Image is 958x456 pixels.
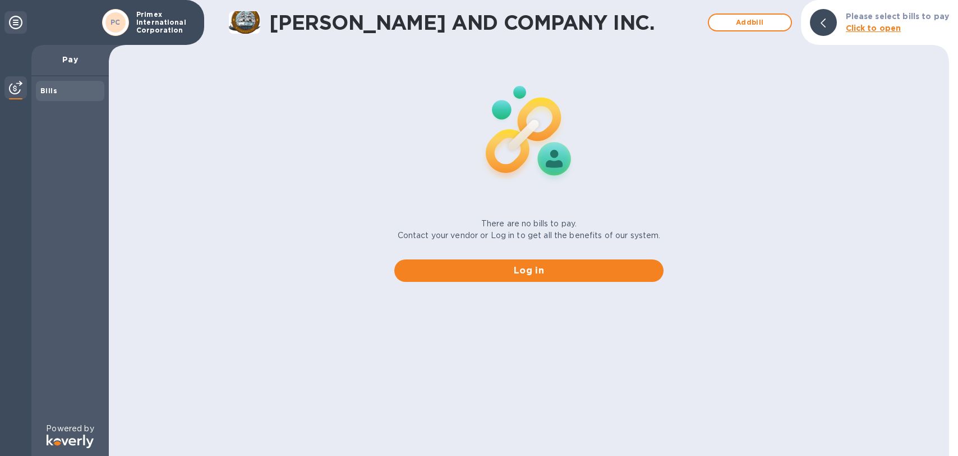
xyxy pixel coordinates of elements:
[846,24,901,33] b: Click to open
[136,11,192,34] p: Primex International Corporation
[708,13,792,31] button: Addbill
[403,264,655,277] span: Log in
[718,16,782,29] span: Add bill
[47,435,94,448] img: Logo
[46,423,94,435] p: Powered by
[40,86,57,95] b: Bills
[394,259,664,282] button: Log in
[40,54,100,65] p: Pay
[110,18,121,26] b: PC
[398,218,661,241] p: There are no bills to pay. Contact your vendor or Log in to get all the benefits of our system.
[269,11,702,34] h1: [PERSON_NAME] AND COMPANY INC.
[846,12,949,21] b: Please select bills to pay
